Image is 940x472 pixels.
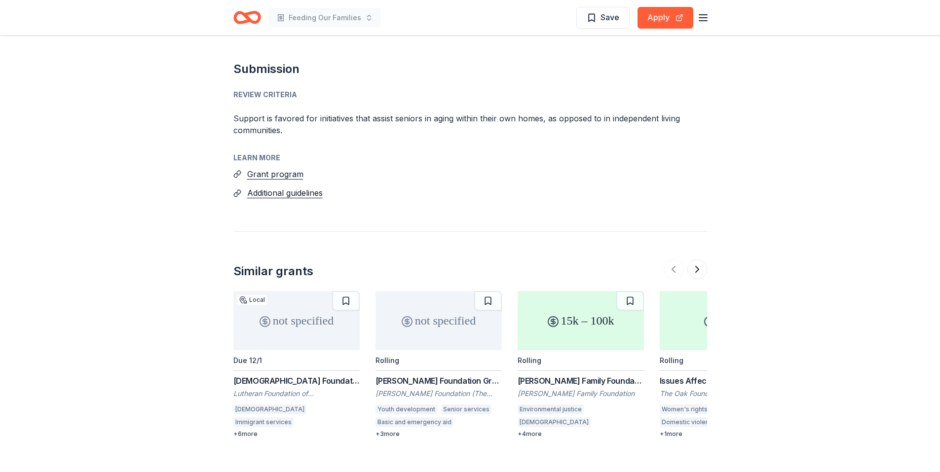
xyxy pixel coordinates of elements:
[247,186,323,199] button: Additional guidelines
[376,356,399,364] div: Rolling
[233,61,707,77] h2: Submission
[518,404,584,414] div: Environmental justice
[233,291,360,438] a: not specifiedLocalDue 12/1[DEMOGRAPHIC_DATA] Foundation of St. [PERSON_NAME]Lutheran Foundation o...
[518,389,644,399] div: [PERSON_NAME] Family Foundation
[660,291,786,350] div: 25k+
[660,404,710,414] div: Women's rights
[376,430,502,438] div: + 3 more
[638,7,693,29] button: Apply
[518,430,644,438] div: + 4 more
[233,417,294,427] div: Immigrant services
[289,12,361,24] span: Feeding Our Families
[233,389,360,399] div: Lutheran Foundation of [GEOGRAPHIC_DATA][PERSON_NAME]
[518,417,591,427] div: [DEMOGRAPHIC_DATA]
[247,168,303,181] button: Grant program
[233,112,707,136] p: Support is favored for initiatives that assist seniors in aging within their own homes, as oppose...
[660,356,683,364] div: Rolling
[233,404,306,414] div: [DEMOGRAPHIC_DATA]
[660,375,786,387] div: Issues Affecting Women Grant Programme
[376,375,502,387] div: [PERSON_NAME] Foundation Grant
[601,11,619,24] span: Save
[233,430,360,438] div: + 6 more
[441,404,491,414] div: Senior services
[376,404,437,414] div: Youth development
[518,291,644,350] div: 15k – 100k
[233,6,261,29] a: Home
[660,430,786,438] div: + 1 more
[376,417,453,427] div: Basic and emergency aid
[233,375,360,387] div: [DEMOGRAPHIC_DATA] Foundation of St. [PERSON_NAME]
[518,375,644,387] div: [PERSON_NAME] Family Foundation Grants
[660,291,786,438] a: 25k+RollingIssues Affecting Women Grant ProgrammeThe Oak Foundation [GEOGRAPHIC_DATA]Women's righ...
[518,291,644,438] a: 15k – 100kRolling[PERSON_NAME] Family Foundation Grants[PERSON_NAME] Family FoundationEnvironment...
[298,417,355,427] div: Offender re-entry
[233,356,262,364] div: Due 12/1
[376,291,502,438] a: not specifiedRolling[PERSON_NAME] Foundation Grant[PERSON_NAME] Foundation (The [PERSON_NAME] Fou...
[660,417,718,427] div: Domestic violence
[233,89,707,101] div: Review Criteria
[233,263,313,279] div: Similar grants
[376,291,502,350] div: not specified
[233,152,707,164] div: Learn more
[660,389,786,399] div: The Oak Foundation [GEOGRAPHIC_DATA]
[233,291,360,350] div: not specified
[576,7,630,29] button: Save
[237,295,267,305] div: Local
[269,8,381,28] button: Feeding Our Families
[376,389,502,399] div: [PERSON_NAME] Foundation (The [PERSON_NAME] Foundation)
[518,356,541,364] div: Rolling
